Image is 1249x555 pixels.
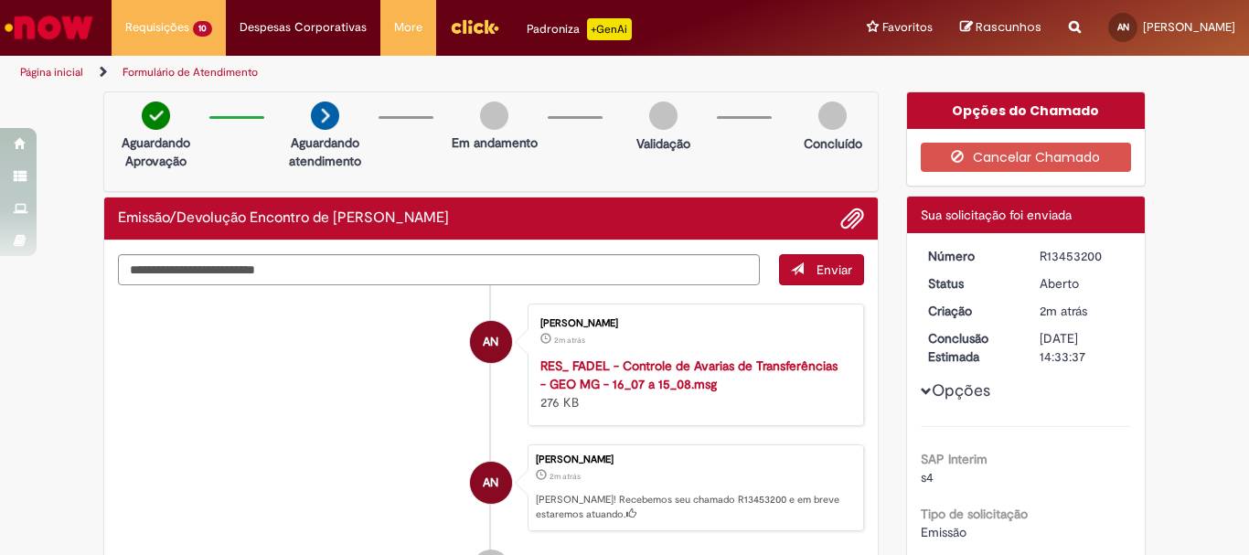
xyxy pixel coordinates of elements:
div: Ana Paula Notaro [470,321,512,363]
div: [PERSON_NAME] [536,454,854,465]
span: Sua solicitação foi enviada [921,207,1072,223]
span: 2m atrás [550,471,581,482]
dt: Criação [914,302,1027,320]
img: img-circle-grey.png [480,101,508,130]
div: Ana Paula Notaro [470,462,512,504]
p: Em andamento [452,133,538,152]
span: AN [1117,21,1129,33]
img: img-circle-grey.png [649,101,678,130]
time: 27/08/2025 15:33:06 [554,335,585,346]
h2: Emissão/Devolução Encontro de Contas Fornecedor Histórico de tíquete [118,210,449,227]
span: Requisições [125,18,189,37]
div: Aberto [1040,274,1125,293]
p: Concluído [804,134,862,153]
span: Emissão [921,524,966,540]
span: Enviar [817,261,852,278]
p: +GenAi [587,18,632,40]
span: Rascunhos [976,18,1041,36]
dt: Conclusão Estimada [914,329,1027,366]
p: [PERSON_NAME]! Recebemos seu chamado R13453200 e em breve estaremos atuando. [536,493,854,521]
a: Formulário de Atendimento [123,65,258,80]
li: Ana Paula Notaro [118,444,864,532]
p: Validação [636,134,690,153]
div: Padroniza [527,18,632,40]
img: ServiceNow [2,9,96,46]
span: 2m atrás [1040,303,1087,319]
div: 276 KB [540,357,845,411]
button: Cancelar Chamado [921,143,1132,172]
span: AN [483,461,498,505]
div: 27/08/2025 15:33:31 [1040,302,1125,320]
dt: Número [914,247,1027,265]
img: arrow-next.png [311,101,339,130]
span: 10 [193,21,212,37]
textarea: Digite sua mensagem aqui... [118,254,760,285]
b: Tipo de solicitação [921,506,1028,522]
ul: Trilhas de página [14,56,819,90]
div: [PERSON_NAME] [540,318,845,329]
time: 27/08/2025 15:33:31 [550,471,581,482]
span: Favoritos [882,18,933,37]
span: Despesas Corporativas [240,18,367,37]
p: Aguardando atendimento [281,133,369,170]
span: 2m atrás [554,335,585,346]
a: Rascunhos [960,19,1041,37]
div: [DATE] 14:33:37 [1040,329,1125,366]
span: [PERSON_NAME] [1143,19,1235,35]
a: RES_ FADEL - Controle de Avarias de Transferências - GEO MG - 16_07 a 15_08.msg [540,358,838,392]
time: 27/08/2025 15:33:31 [1040,303,1087,319]
a: Página inicial [20,65,83,80]
img: check-circle-green.png [142,101,170,130]
span: s4 [921,469,934,486]
p: Aguardando Aprovação [112,133,200,170]
span: More [394,18,422,37]
img: img-circle-grey.png [818,101,847,130]
button: Enviar [779,254,864,285]
div: Opções do Chamado [907,92,1146,129]
span: AN [483,320,498,364]
img: click_logo_yellow_360x200.png [450,13,499,40]
b: SAP Interim [921,451,987,467]
button: Adicionar anexos [840,207,864,230]
dt: Status [914,274,1027,293]
div: R13453200 [1040,247,1125,265]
